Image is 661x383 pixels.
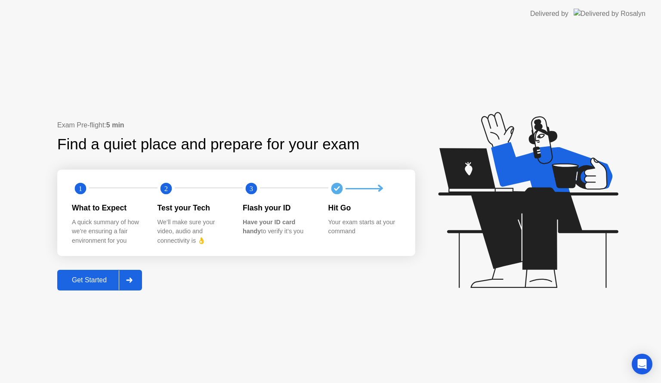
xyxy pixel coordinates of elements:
text: 1 [79,185,82,193]
div: Delivered by [530,9,568,19]
div: Flash your ID [243,202,315,213]
div: Find a quiet place and prepare for your exam [57,133,361,156]
text: 2 [164,185,167,193]
div: Get Started [60,276,119,284]
b: 5 min [106,121,124,129]
div: Open Intercom Messenger [632,354,652,374]
div: Test your Tech [158,202,229,213]
button: Get Started [57,270,142,290]
div: Exam Pre-flight: [57,120,415,130]
b: Have your ID card handy [243,219,295,235]
text: 3 [250,185,253,193]
img: Delivered by Rosalyn [574,9,646,19]
div: Your exam starts at your command [328,218,400,236]
div: A quick summary of how we’re ensuring a fair environment for you [72,218,144,246]
div: to verify it’s you [243,218,315,236]
div: What to Expect [72,202,144,213]
div: We’ll make sure your video, audio and connectivity is 👌 [158,218,229,246]
div: Hit Go [328,202,400,213]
